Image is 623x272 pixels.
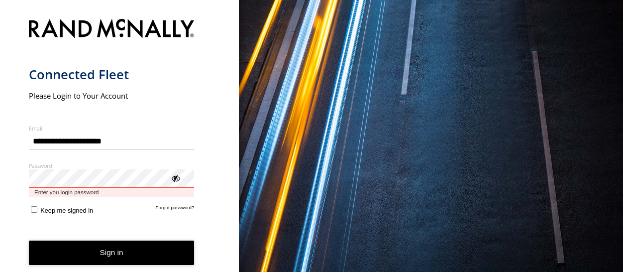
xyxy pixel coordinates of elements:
input: Keep me signed in [31,206,37,213]
img: Rand McNally [29,17,195,42]
div: ViewPassword [170,173,180,183]
span: Enter you login password [29,188,195,197]
label: Email [29,125,195,132]
h1: Connected Fleet [29,66,195,83]
button: Sign in [29,241,195,265]
a: Forgot password? [156,205,195,214]
h2: Please Login to Your Account [29,91,195,101]
label: Password [29,162,195,169]
span: Keep me signed in [40,207,93,214]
